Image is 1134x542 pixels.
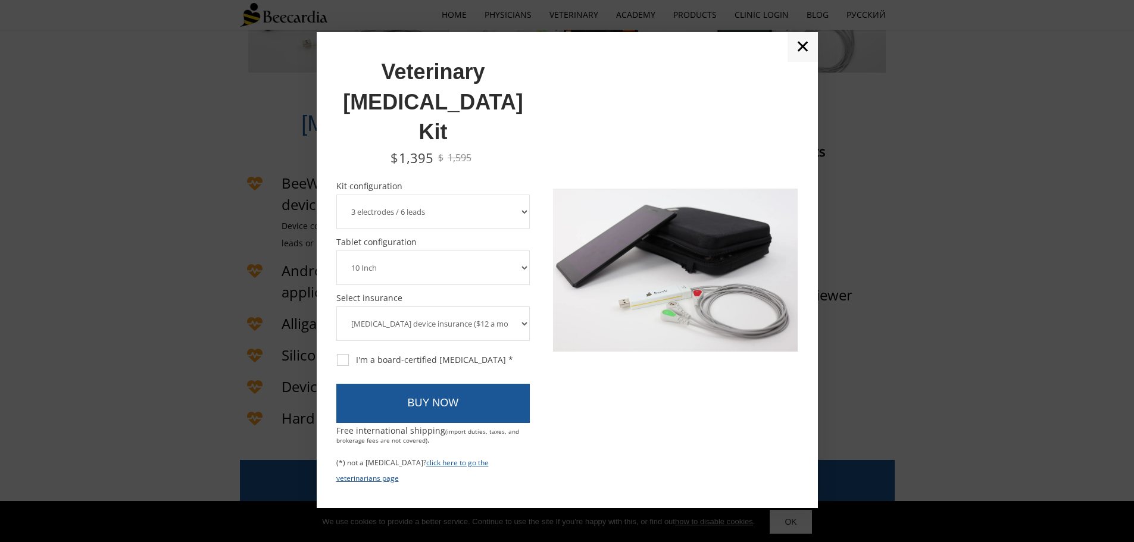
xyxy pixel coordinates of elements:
[337,355,513,365] div: I'm a board-certified [MEDICAL_DATA] *
[343,59,523,144] span: Veterinary [MEDICAL_DATA] Kit
[336,182,530,190] span: Kit configuration
[336,384,530,423] a: BUY NOW
[448,151,471,164] span: 1,595
[336,306,530,341] select: Select insurance
[336,250,530,285] select: Tablet configuration
[391,149,398,167] span: $
[336,425,519,445] span: Free international shipping .
[336,195,530,229] select: Kit configuration
[788,32,818,62] a: ✕
[336,458,426,468] span: (*) not a [MEDICAL_DATA]?
[336,427,519,444] span: (import duties, taxes, and brokerage fees are not covered)
[399,149,433,167] span: 1,395
[438,151,443,164] span: $
[336,294,530,302] span: Select insurance
[336,238,530,246] span: Tablet configuration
